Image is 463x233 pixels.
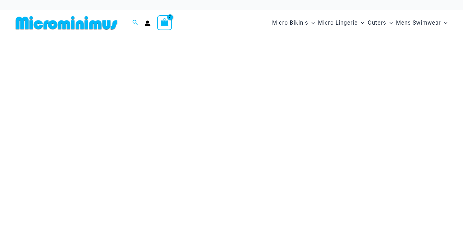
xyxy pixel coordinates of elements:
[157,15,172,30] a: View Shopping Cart, 7 items
[386,15,393,31] span: Menu Toggle
[368,15,386,31] span: Outers
[396,15,441,31] span: Mens Swimwear
[145,20,151,26] a: Account icon link
[441,15,447,31] span: Menu Toggle
[271,13,316,33] a: Micro BikinisMenu ToggleMenu Toggle
[132,19,138,27] a: Search icon link
[13,16,120,30] img: MM SHOP LOGO FLAT
[270,12,450,34] nav: Site Navigation
[394,13,449,33] a: Mens SwimwearMenu ToggleMenu Toggle
[366,13,394,33] a: OutersMenu ToggleMenu Toggle
[318,15,358,31] span: Micro Lingerie
[272,15,308,31] span: Micro Bikinis
[358,15,364,31] span: Menu Toggle
[308,15,315,31] span: Menu Toggle
[316,13,366,33] a: Micro LingerieMenu ToggleMenu Toggle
